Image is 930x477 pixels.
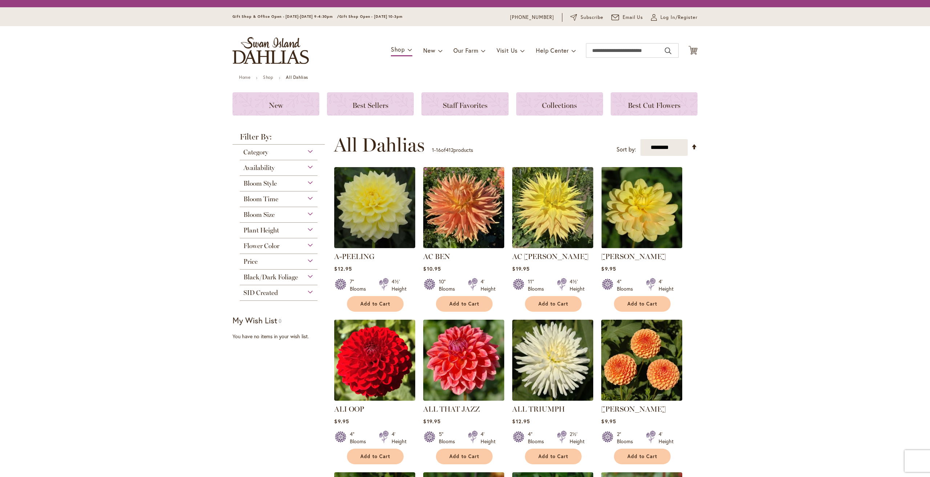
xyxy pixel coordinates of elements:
span: Add to Cart [449,301,479,307]
span: 412 [446,146,453,153]
span: New [269,101,283,110]
span: Help Center [536,47,569,54]
a: Best Cut Flowers [611,92,697,116]
span: Gift Shop Open - [DATE] 10-3pm [339,14,403,19]
span: Add to Cart [360,453,390,460]
div: 10" Blooms [439,278,459,292]
span: $19.95 [512,265,529,272]
a: store logo [232,37,309,64]
p: - of products [432,144,473,156]
a: Log In/Register [651,14,697,21]
span: $9.95 [334,418,349,425]
span: Best Cut Flowers [628,101,680,110]
a: Staff Favorites [421,92,508,116]
img: AC Jeri [512,167,593,248]
a: ALL THAT JAZZ [423,395,504,402]
a: Shop [263,74,273,80]
button: Add to Cart [525,296,582,312]
span: $19.95 [423,418,440,425]
div: 2½' Height [570,430,585,445]
div: 4' Height [481,278,496,292]
img: AC BEN [423,167,504,248]
a: AC BEN [423,243,504,250]
div: 4' Height [659,278,674,292]
div: 11" Blooms [528,278,548,292]
span: Add to Cart [538,453,568,460]
button: Add to Cart [347,449,404,464]
span: Gift Shop & Office Open - [DATE]-[DATE] 9-4:30pm / [232,14,339,19]
a: Subscribe [570,14,603,21]
img: ALL TRIUMPH [512,320,593,401]
a: [PHONE_NUMBER] [510,14,554,21]
button: Add to Cart [614,449,671,464]
div: 4' Height [392,430,407,445]
a: [PERSON_NAME] [601,252,666,261]
span: Add to Cart [449,453,479,460]
span: Category [243,148,268,156]
a: AHOY MATEY [601,243,682,250]
span: $9.95 [601,265,616,272]
a: A-Peeling [334,243,415,250]
a: Best Sellers [327,92,414,116]
div: 7" Blooms [350,278,370,292]
span: Shop [391,45,405,53]
img: ALI OOP [334,320,415,401]
span: Staff Favorites [443,101,488,110]
a: New [232,92,319,116]
span: Black/Dark Foliage [243,273,298,281]
a: Email Us [611,14,643,21]
button: Add to Cart [525,449,582,464]
span: $10.95 [423,265,441,272]
a: AC Jeri [512,243,593,250]
span: SID Created [243,289,278,297]
span: New [423,47,435,54]
button: Search [665,45,671,57]
span: Our Farm [453,47,478,54]
span: $12.95 [334,265,352,272]
span: All Dahlias [334,134,425,156]
span: 16 [436,146,441,153]
span: Visit Us [497,47,518,54]
strong: My Wish List [232,315,277,326]
a: ALI OOP [334,405,364,413]
a: AMBER QUEEN [601,395,682,402]
span: 1 [432,146,434,153]
span: Add to Cart [538,301,568,307]
div: You have no items in your wish list. [232,333,329,340]
strong: All Dahlias [286,74,308,80]
img: AHOY MATEY [601,167,682,248]
img: A-Peeling [334,167,415,248]
a: [PERSON_NAME] [601,405,666,413]
div: 4" Blooms [617,278,637,292]
a: Home [239,74,250,80]
span: Availability [243,164,275,172]
span: Best Sellers [352,101,388,110]
a: ALI OOP [334,395,415,402]
span: Add to Cart [627,301,657,307]
span: Log In/Register [660,14,697,21]
span: Add to Cart [627,453,657,460]
a: AC BEN [423,252,450,261]
strong: Filter By: [232,133,325,145]
div: 2" Blooms [617,430,637,445]
span: Bloom Style [243,179,277,187]
a: A-PEELING [334,252,375,261]
button: Add to Cart [614,296,671,312]
div: 4" Blooms [350,430,370,445]
span: Plant Height [243,226,279,234]
div: 5" Blooms [439,430,459,445]
span: Bloom Time [243,195,278,203]
span: Subscribe [581,14,603,21]
span: Flower Color [243,242,279,250]
img: AMBER QUEEN [601,320,682,401]
button: Add to Cart [436,449,493,464]
a: ALL TRIUMPH [512,395,593,402]
a: Collections [516,92,603,116]
button: Add to Cart [436,296,493,312]
img: ALL THAT JAZZ [423,320,504,401]
span: $9.95 [601,418,616,425]
span: Collections [542,101,577,110]
a: AC [PERSON_NAME] [512,252,589,261]
a: ALL TRIUMPH [512,405,565,413]
span: Bloom Size [243,211,275,219]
